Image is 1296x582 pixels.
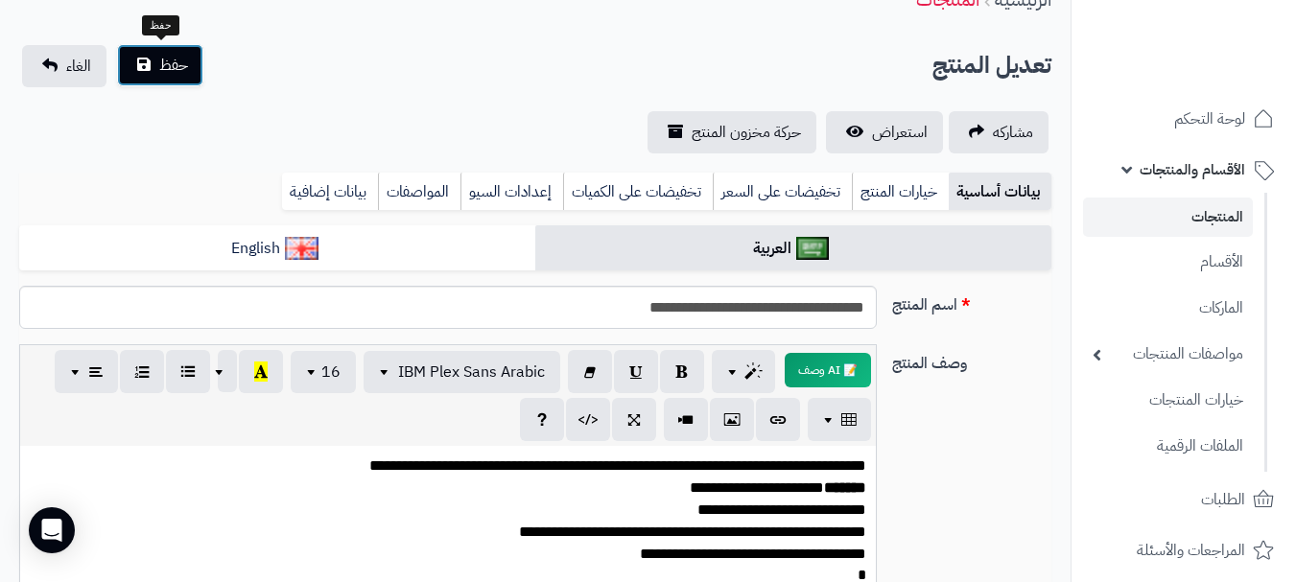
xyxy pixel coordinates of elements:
[1140,156,1245,183] span: الأقسام والمنتجات
[364,351,560,393] button: IBM Plex Sans Arabic
[1083,380,1253,421] a: خيارات المنتجات
[1174,105,1245,132] span: لوحة التحكم
[1083,334,1253,375] a: مواصفات المنتجات
[1166,54,1278,94] img: logo-2.png
[1137,537,1245,564] span: المراجعات والأسئلة
[692,121,801,144] span: حركة مخزون المنتج
[22,45,106,87] a: الغاء
[949,111,1049,153] a: مشاركه
[1083,242,1253,283] a: الأقسام
[993,121,1033,144] span: مشاركه
[713,173,852,211] a: تخفيضات على السعر
[159,54,188,77] span: حفظ
[321,361,341,384] span: 16
[1083,96,1284,142] a: لوحة التحكم
[826,111,943,153] a: استعراض
[648,111,816,153] a: حركة مخزون المنتج
[117,44,203,86] button: حفظ
[1083,198,1253,237] a: المنتجات
[285,237,318,260] img: English
[796,237,830,260] img: العربية
[19,225,535,272] a: English
[460,173,563,211] a: إعدادات السيو
[142,15,179,36] div: حفظ
[291,351,356,393] button: 16
[66,55,91,78] span: الغاء
[1083,426,1253,467] a: الملفات الرقمية
[949,173,1051,211] a: بيانات أساسية
[1083,288,1253,329] a: الماركات
[282,173,378,211] a: بيانات إضافية
[872,121,928,144] span: استعراض
[884,286,1059,316] label: اسم المنتج
[29,507,75,553] div: Open Intercom Messenger
[852,173,949,211] a: خيارات المنتج
[378,173,460,211] a: المواصفات
[398,361,545,384] span: IBM Plex Sans Arabic
[932,46,1051,85] h2: تعديل المنتج
[785,353,871,387] button: 📝 AI وصف
[535,225,1051,272] a: العربية
[1201,486,1245,513] span: الطلبات
[563,173,713,211] a: تخفيضات على الكميات
[1083,477,1284,523] a: الطلبات
[884,344,1059,375] label: وصف المنتج
[1083,527,1284,573] a: المراجعات والأسئلة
